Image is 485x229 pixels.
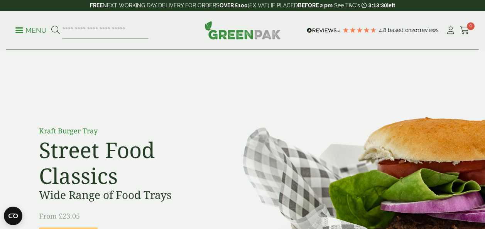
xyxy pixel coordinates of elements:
[204,21,281,39] img: GreenPak Supplies
[39,211,80,221] span: From £23.05
[15,26,47,34] a: Menu
[368,2,387,8] span: 3:13:30
[334,2,360,8] a: See T&C's
[298,2,333,8] strong: BEFORE 2 pm
[220,2,248,8] strong: OVER £100
[342,27,377,34] div: 4.79 Stars
[379,27,388,33] span: 4.8
[39,137,213,189] h2: Street Food Classics
[420,27,439,33] span: reviews
[411,27,420,33] span: 201
[4,207,22,225] button: Open CMP widget
[387,2,395,8] span: left
[460,27,470,34] i: Cart
[90,2,103,8] strong: FREE
[460,25,470,36] a: 0
[446,27,455,34] i: My Account
[467,22,475,30] span: 0
[15,26,47,35] p: Menu
[39,189,213,202] h3: Wide Range of Food Trays
[307,28,340,33] img: REVIEWS.io
[388,27,411,33] span: Based on
[39,126,213,136] p: Kraft Burger Tray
